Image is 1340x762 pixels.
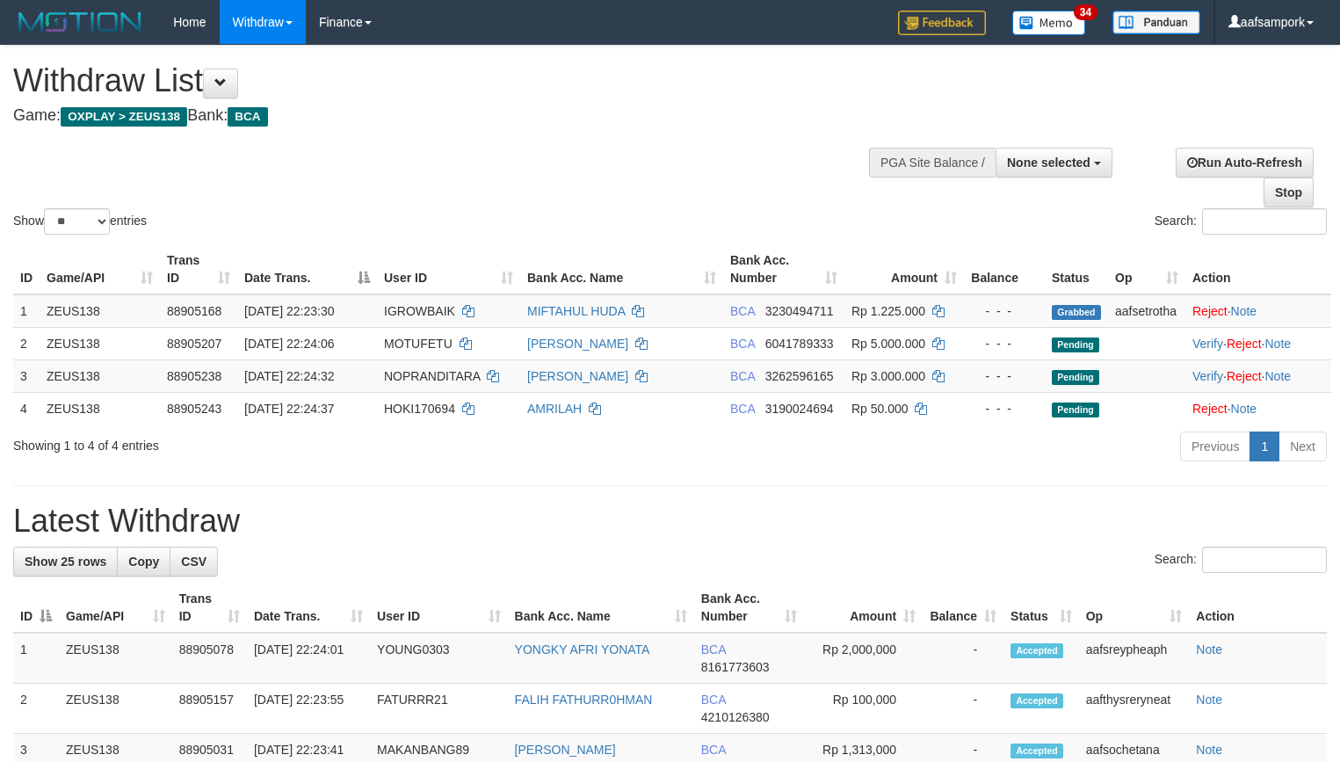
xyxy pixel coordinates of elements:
span: Grabbed [1052,305,1101,320]
span: NOPRANDITARA [384,369,480,383]
span: 88905168 [167,304,221,318]
label: Show entries [13,208,147,235]
td: 1 [13,294,40,328]
td: ZEUS138 [40,359,160,392]
h4: Game: Bank: [13,107,876,125]
div: - - - [971,367,1038,385]
span: Accepted [1010,643,1063,658]
span: Show 25 rows [25,555,106,569]
div: - - - [971,400,1038,417]
td: aafsreypheaph [1079,633,1190,684]
td: 1 [13,633,59,684]
span: Copy 3262596165 to clipboard [765,369,834,383]
span: [DATE] 22:24:32 [244,369,334,383]
th: ID [13,244,40,294]
td: Rp 2,000,000 [804,633,923,684]
td: · [1185,392,1331,425]
a: Previous [1180,432,1250,461]
th: Bank Acc. Name: activate to sort column ascending [508,583,694,633]
span: Copy 8161773603 to clipboard [701,660,770,674]
span: Pending [1052,337,1099,352]
label: Search: [1155,547,1327,573]
span: 88905207 [167,337,221,351]
span: 88905243 [167,402,221,416]
a: 1 [1249,432,1279,461]
a: [PERSON_NAME] [527,369,628,383]
td: Rp 100,000 [804,684,923,734]
td: · · [1185,327,1331,359]
img: MOTION_logo.png [13,9,147,35]
img: Feedback.jpg [898,11,986,35]
a: Reject [1227,369,1262,383]
th: Status: activate to sort column ascending [1003,583,1079,633]
select: Showentries [44,208,110,235]
button: None selected [996,148,1112,178]
th: Balance: activate to sort column ascending [923,583,1003,633]
div: - - - [971,302,1038,320]
span: HOKI170694 [384,402,455,416]
td: YOUNG0303 [370,633,508,684]
span: Copy 6041789333 to clipboard [765,337,834,351]
span: MOTUFETU [384,337,453,351]
span: Rp 5.000.000 [851,337,925,351]
a: Next [1278,432,1327,461]
span: Copy [128,555,159,569]
th: Date Trans.: activate to sort column ascending [247,583,370,633]
a: MIFTAHUL HUDA [527,304,625,318]
span: BCA [701,743,726,757]
td: 4 [13,392,40,425]
span: Rp 1.225.000 [851,304,925,318]
td: · [1185,294,1331,328]
span: BCA [730,369,755,383]
a: Note [1231,304,1257,318]
a: Stop [1264,178,1314,207]
td: 2 [13,327,40,359]
div: PGA Site Balance / [869,148,996,178]
span: BCA [730,337,755,351]
td: [DATE] 22:23:55 [247,684,370,734]
span: Pending [1052,370,1099,385]
th: Bank Acc. Number: activate to sort column ascending [723,244,844,294]
span: Copy 3230494711 to clipboard [765,304,834,318]
th: Op: activate to sort column ascending [1079,583,1190,633]
span: [DATE] 22:23:30 [244,304,334,318]
a: Note [1231,402,1257,416]
span: Accepted [1010,693,1063,708]
th: Trans ID: activate to sort column ascending [172,583,247,633]
span: Copy 4210126380 to clipboard [701,710,770,724]
td: ZEUS138 [59,684,172,734]
th: Bank Acc. Number: activate to sort column ascending [694,583,804,633]
a: CSV [170,547,218,577]
span: BCA [701,693,726,707]
td: 2 [13,684,59,734]
a: Copy [117,547,170,577]
td: ZEUS138 [40,392,160,425]
a: Note [1196,693,1222,707]
td: 3 [13,359,40,392]
a: Note [1264,337,1291,351]
td: ZEUS138 [59,633,172,684]
a: YONGKY AFRI YONATA [515,642,650,657]
span: 34 [1074,4,1097,20]
th: Status [1045,244,1108,294]
span: None selected [1007,156,1090,170]
span: BCA [730,402,755,416]
th: Amount: activate to sort column ascending [844,244,964,294]
span: Accepted [1010,744,1063,758]
h1: Latest Withdraw [13,504,1327,539]
span: 88905238 [167,369,221,383]
th: User ID: activate to sort column ascending [377,244,520,294]
span: Rp 50.000 [851,402,909,416]
td: [DATE] 22:24:01 [247,633,370,684]
span: BCA [701,642,726,657]
span: Rp 3.000.000 [851,369,925,383]
img: panduan.png [1112,11,1200,34]
td: aafthysreryneat [1079,684,1190,734]
a: Run Auto-Refresh [1176,148,1314,178]
th: Action [1189,583,1327,633]
td: - [923,684,1003,734]
th: Game/API: activate to sort column ascending [59,583,172,633]
a: AMRILAH [527,402,582,416]
a: [PERSON_NAME] [515,743,616,757]
th: Date Trans.: activate to sort column descending [237,244,377,294]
